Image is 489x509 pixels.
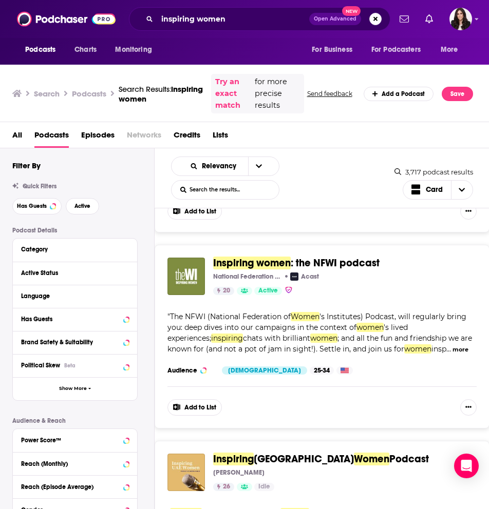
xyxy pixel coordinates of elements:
button: Active [66,198,99,214]
button: Active Status [21,266,129,279]
div: Search podcasts, credits, & more... [129,7,390,31]
div: Language [21,292,122,300]
button: open menu [305,40,365,60]
div: 25-34 [310,366,334,375]
span: New [342,6,361,16]
span: The NFWI (National Federation of [170,312,291,321]
span: Quick Filters [23,183,57,190]
span: chats with brilliant [243,334,310,343]
span: 26 [223,482,230,492]
span: For Podcasters [371,43,421,57]
div: Power Score™ [21,437,120,444]
button: Category [21,243,129,256]
button: open menu [365,40,436,60]
a: AcastAcast [290,272,319,281]
button: open menu [434,40,471,60]
a: Search Results:inspiring women [119,84,203,104]
div: Reach (Episode Average) [21,483,120,491]
p: [PERSON_NAME] [213,468,265,477]
span: Has Guests [17,203,47,209]
span: Political Skew [21,362,60,369]
button: Brand Safety & Suitability [21,336,129,348]
button: Save [442,87,473,101]
span: For Business [312,43,352,57]
a: Show notifications dropdown [421,10,437,28]
span: " [167,312,472,354]
button: Reach (Monthly) [21,457,129,469]
a: Add a Podcast [364,87,434,101]
span: inspiring [211,334,243,343]
button: Show More Button [460,399,477,416]
span: ... [446,344,451,354]
span: Inspiring [213,453,254,465]
span: inspiring women [119,84,203,104]
span: for more precise results [255,76,299,111]
a: Inspiring women: the NFWI podcast [213,258,380,269]
a: 20 [213,287,234,295]
span: Women [291,312,319,321]
div: [DEMOGRAPHIC_DATA] [222,366,307,375]
span: women [404,344,431,354]
span: ; and all the fun and friendship we are known for (and not a pot of jam in sight!). Settle in, an... [167,334,472,354]
button: Language [21,289,129,302]
div: Reach (Monthly) [21,460,120,467]
button: Choose View [403,180,474,200]
span: women [356,323,384,332]
a: 26 [213,483,234,491]
button: open menu [181,163,248,170]
div: Active Status [21,269,122,277]
p: Audience & Reach [12,417,138,424]
a: Inspiring[GEOGRAPHIC_DATA]WomenPodcast [213,454,429,465]
img: Inspiring UAE Women Podcast [167,454,205,491]
img: Inspiring women: the NFWI podcast [167,258,205,295]
span: Show More [59,386,87,391]
span: Charts [74,43,97,57]
span: Episodes [81,126,115,147]
div: Has Guests [21,316,120,323]
span: women [310,334,337,343]
h3: Audience [167,366,214,375]
span: 's Institutes) Podcast, will regularly bring you: deep dives into our campaigns in the context of [167,312,466,332]
button: open menu [248,157,270,175]
button: Add to List [167,399,222,416]
h3: Search [34,89,60,99]
button: Add to List [167,203,222,220]
div: Search Results: [119,84,203,104]
span: Logged in as RebeccaShapiro [449,8,472,30]
span: Podcasts [25,43,55,57]
span: Idle [258,482,270,492]
a: Charts [68,40,103,60]
div: 3,717 podcast results [394,168,473,176]
a: All [12,126,22,147]
span: Card [426,186,443,193]
span: Podcasts [34,126,69,147]
button: open menu [108,40,165,60]
span: Relevancy [202,163,240,170]
span: 's lived experiences; [167,323,408,343]
span: Active [74,203,90,209]
a: Podchaser - Follow, Share and Rate Podcasts [17,9,116,29]
img: User Profile [449,8,472,30]
div: Brand Safety & Suitability [21,339,120,346]
a: Lists [213,126,228,147]
p: Acast [301,272,319,281]
span: More [441,43,458,57]
a: Credits [174,126,200,147]
button: open menu [18,40,69,60]
button: Send feedback [304,89,355,98]
img: verified Badge [285,285,293,294]
span: Active [258,286,278,296]
button: Reach (Episode Average) [21,480,129,493]
a: Try an exact match [215,76,253,111]
span: insp [431,344,446,354]
span: Women [354,453,389,465]
button: more [453,345,468,354]
div: Beta [64,362,76,369]
div: Open Intercom Messenger [454,454,479,478]
button: Power Score™ [21,433,129,446]
button: Show profile menu [449,8,472,30]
